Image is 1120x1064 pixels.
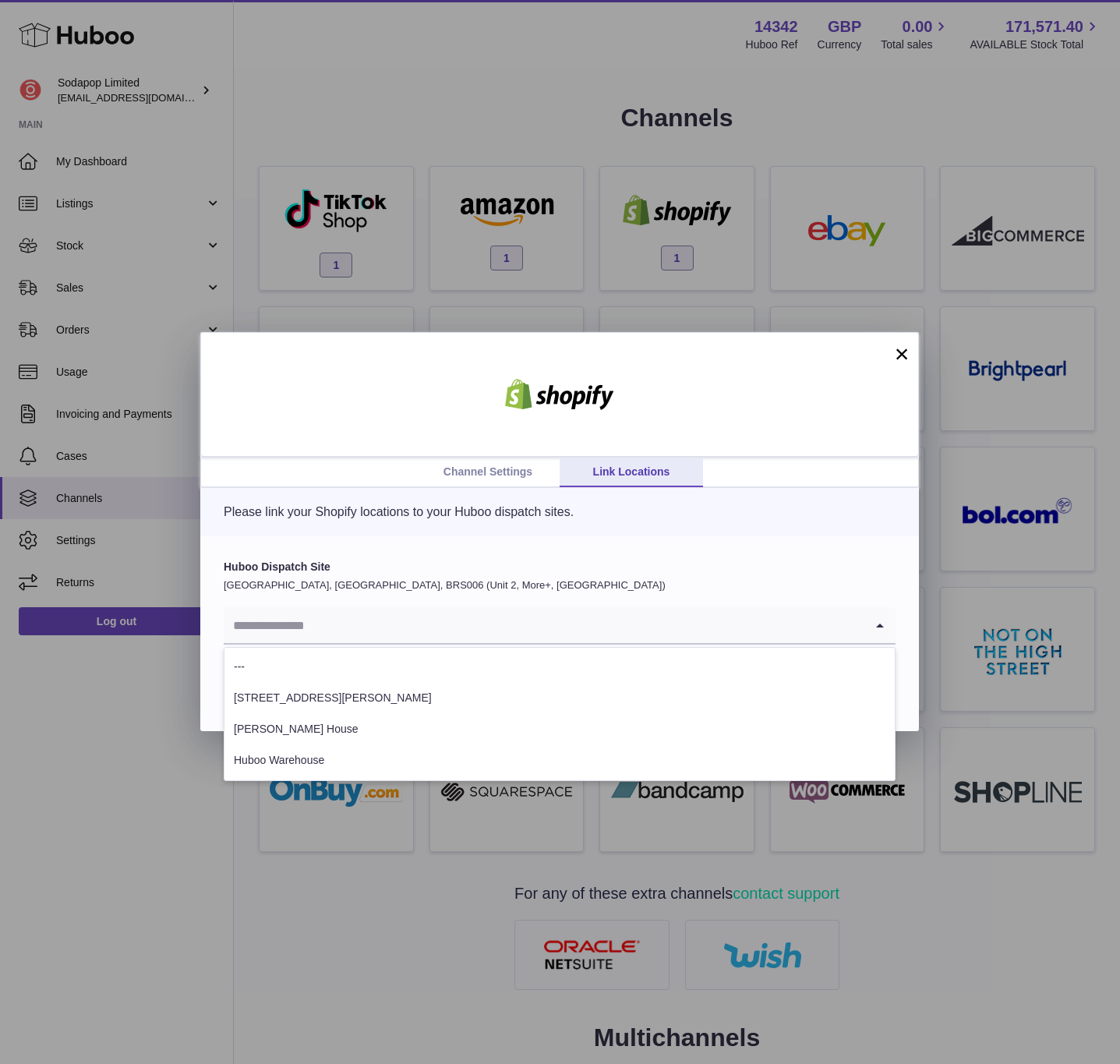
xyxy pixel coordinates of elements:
input: Search for option [224,607,864,643]
button: Delete [224,670,286,702]
span: Close [780,678,814,691]
p: Please link your Shopify locations to your Huboo dispatch sites. [224,504,896,521]
p: [GEOGRAPHIC_DATA], [GEOGRAPHIC_DATA], BRS006 (Unit 2, More+, [GEOGRAPHIC_DATA]) [224,578,896,592]
button: Close [768,670,827,702]
div: Search for option [224,607,896,645]
img: shopify [493,379,626,410]
button: × [892,345,911,363]
a: Channel Settings [416,458,560,487]
label: Huboo Dispatch Site [224,560,896,574]
span: Delete [236,678,274,691]
button: Save [842,670,896,702]
span: Save [854,678,883,691]
a: Link Locations [560,458,703,487]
